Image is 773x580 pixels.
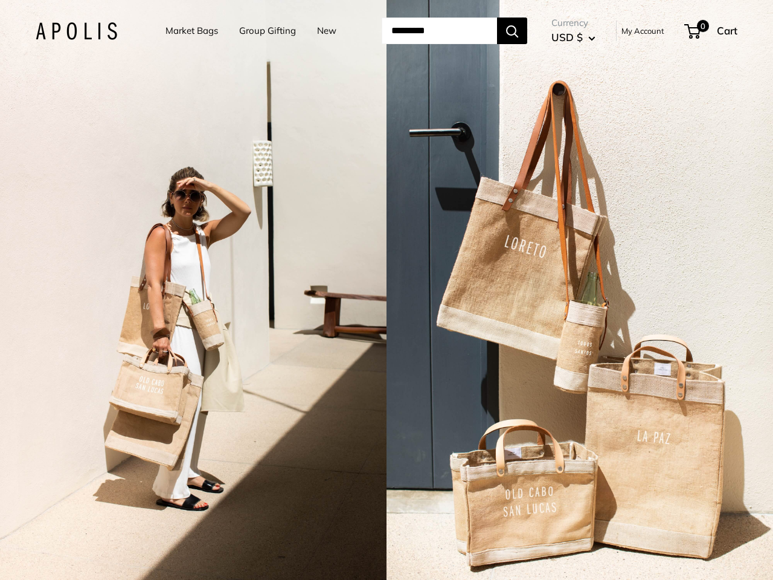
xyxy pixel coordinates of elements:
span: Currency [551,14,595,31]
a: New [317,22,336,39]
a: My Account [621,24,664,38]
a: Group Gifting [239,22,296,39]
a: Market Bags [165,22,218,39]
span: USD $ [551,31,583,43]
button: USD $ [551,28,595,47]
img: Apolis [36,22,117,40]
a: 0 Cart [685,21,737,40]
span: 0 [697,20,709,32]
button: Search [497,18,527,44]
input: Search... [382,18,497,44]
span: Cart [717,24,737,37]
